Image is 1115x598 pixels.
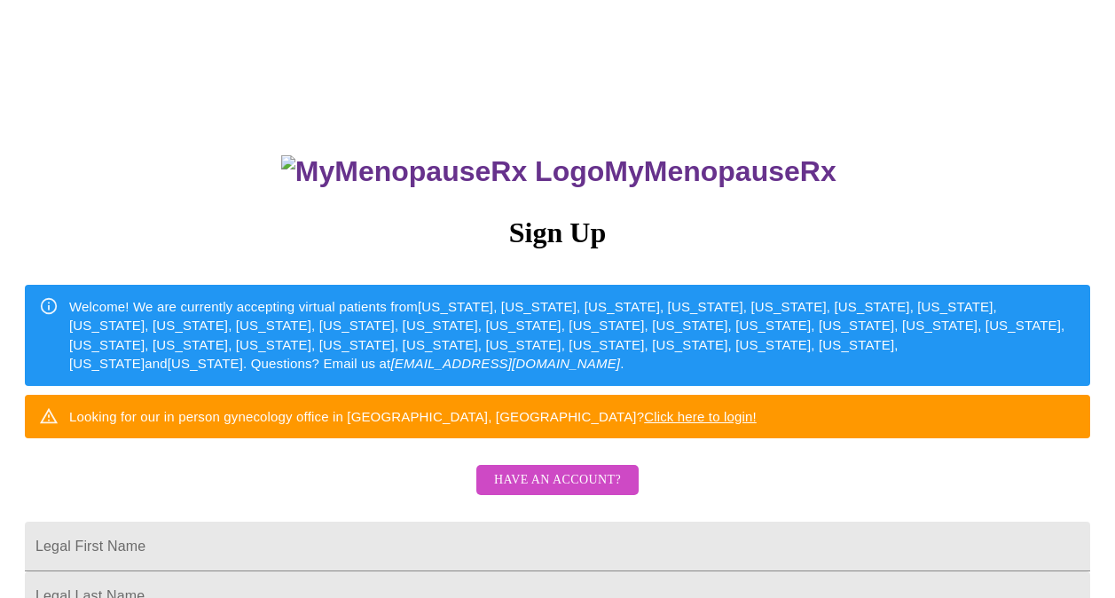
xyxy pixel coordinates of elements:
div: Welcome! We are currently accepting virtual patients from [US_STATE], [US_STATE], [US_STATE], [US... [69,290,1076,381]
span: Have an account? [494,469,621,492]
a: Have an account? [472,484,643,500]
a: Click here to login! [644,409,757,424]
em: [EMAIL_ADDRESS][DOMAIN_NAME] [390,356,620,371]
button: Have an account? [476,465,639,496]
img: MyMenopauseRx Logo [281,155,604,188]
div: Looking for our in person gynecology office in [GEOGRAPHIC_DATA], [GEOGRAPHIC_DATA]? [69,400,757,433]
h3: Sign Up [25,216,1090,249]
h3: MyMenopauseRx [27,155,1091,188]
